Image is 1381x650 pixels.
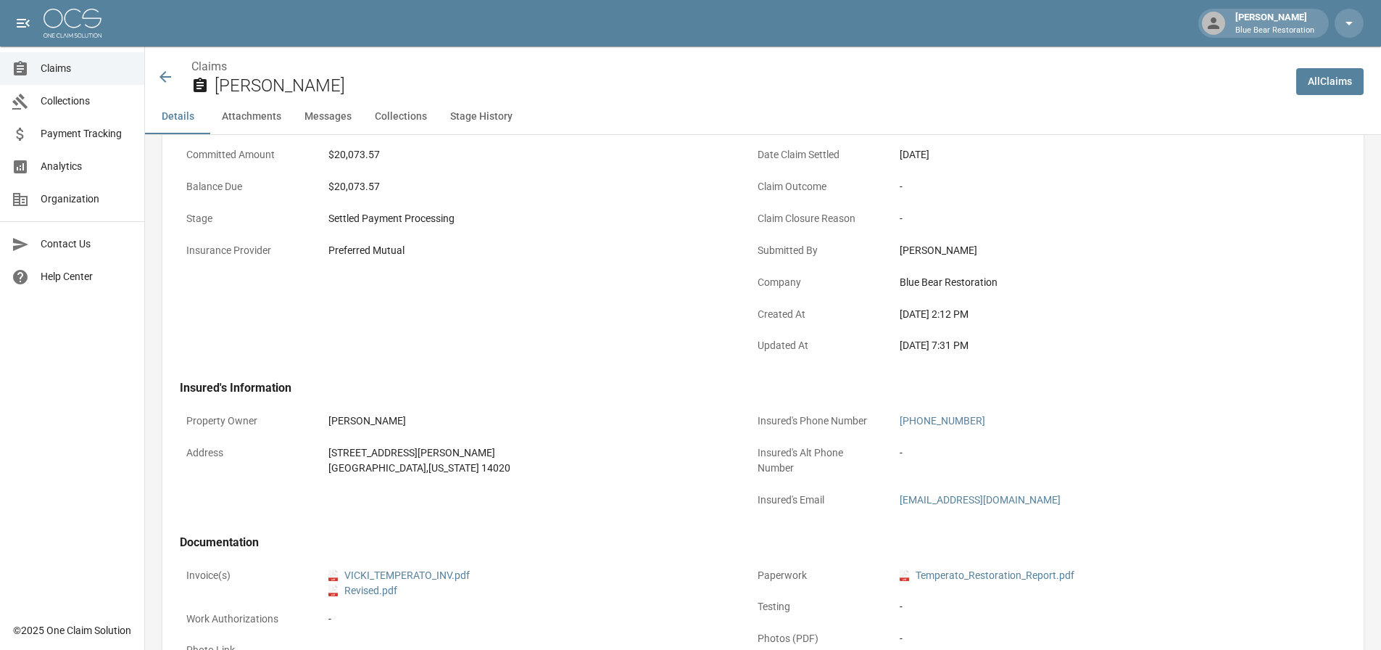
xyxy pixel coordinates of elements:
p: Work Authorizations [180,605,310,633]
div: © 2025 One Claim Solution [13,623,131,638]
button: Attachments [210,99,293,134]
p: Invoice(s) [180,561,310,590]
a: AllClaims [1296,68,1364,95]
span: Claims [41,61,133,76]
p: Insured's Phone Number [751,407,882,435]
span: Contact Us [41,236,133,252]
p: Balance Due [180,173,310,201]
div: [DATE] 7:31 PM [900,338,1298,353]
span: Analytics [41,159,133,174]
button: Stage History [439,99,524,134]
h2: [PERSON_NAME] [215,75,1285,96]
button: open drawer [9,9,38,38]
a: pdfVICKI_TEMPERATO_INV.pdf [328,568,470,583]
a: [EMAIL_ADDRESS][DOMAIN_NAME] [900,494,1061,506]
a: Claims [191,59,227,73]
p: Paperwork [751,561,882,590]
p: Testing [751,593,882,621]
h4: Documentation [180,535,1305,550]
nav: breadcrumb [191,58,1285,75]
div: $20,073.57 [328,179,727,194]
p: Insured's Alt Phone Number [751,439,882,482]
p: Insured's Email [751,486,882,514]
div: [STREET_ADDRESS][PERSON_NAME] [328,445,727,461]
div: - [900,179,1298,194]
p: Claim Outcome [751,173,882,201]
div: anchor tabs [145,99,1381,134]
button: Messages [293,99,363,134]
p: Submitted By [751,236,882,265]
a: pdfRevised.pdf [328,583,397,598]
p: Updated At [751,332,882,360]
div: - [900,211,1298,226]
div: - [900,631,1298,646]
button: Details [145,99,210,134]
button: Collections [363,99,439,134]
p: Created At [751,300,882,329]
div: [GEOGRAPHIC_DATA] , [US_STATE] 14020 [328,461,727,476]
div: - [900,599,1298,614]
div: Settled Payment Processing [328,211,727,226]
p: Blue Bear Restoration [1235,25,1314,37]
h4: Insured's Information [180,381,1305,395]
div: - [328,612,727,627]
p: Company [751,268,882,297]
img: ocs-logo-white-transparent.png [43,9,101,38]
div: - [900,445,1298,461]
p: Address [180,439,310,467]
span: Help Center [41,269,133,284]
p: Stage [180,205,310,233]
div: [PERSON_NAME] [900,243,1298,258]
a: pdfTemperato_Restoration_Report.pdf [900,568,1074,583]
div: Blue Bear Restoration [900,275,1298,290]
div: [DATE] [900,147,1298,162]
span: Collections [41,94,133,109]
p: Claim Closure Reason [751,205,882,233]
div: [DATE] 2:12 PM [900,307,1298,322]
p: Date Claim Settled [751,141,882,169]
p: Property Owner [180,407,310,435]
a: [PHONE_NUMBER] [900,415,985,427]
span: Organization [41,192,133,207]
p: Committed Amount [180,141,310,169]
div: $20,073.57 [328,147,727,162]
div: [PERSON_NAME] [328,414,727,429]
div: [PERSON_NAME] [1229,10,1320,36]
div: Preferred Mutual [328,243,727,258]
p: Insurance Provider [180,236,310,265]
span: Payment Tracking [41,126,133,141]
